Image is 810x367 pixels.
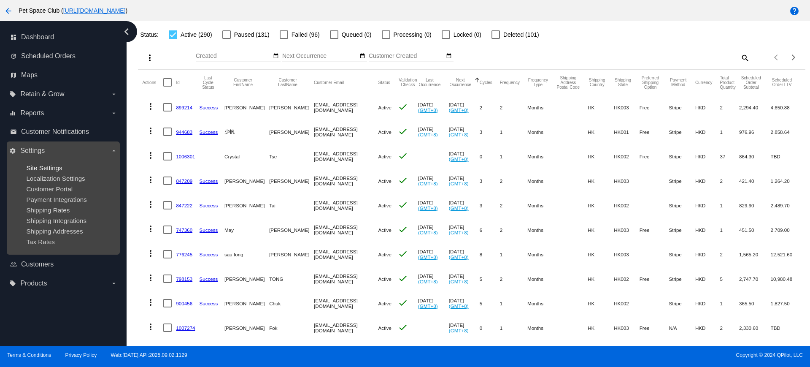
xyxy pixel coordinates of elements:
mat-cell: 1 [720,291,739,315]
mat-cell: HK [588,291,614,315]
mat-cell: Months [527,169,556,193]
a: 944683 [176,129,192,135]
mat-cell: HK003 [614,95,639,120]
i: arrow_drop_down [111,91,117,98]
mat-cell: 1 [500,242,527,266]
mat-cell: 3 [480,120,500,144]
mat-cell: [DATE] [449,95,480,120]
mat-cell: 2 [500,95,527,120]
mat-icon: date_range [273,53,279,60]
mat-icon: help [789,6,799,16]
mat-cell: [PERSON_NAME] [269,340,314,364]
a: email Customer Notifications [10,125,117,139]
a: Success [200,105,218,110]
mat-cell: [PERSON_NAME] [269,95,314,120]
span: Failed (96) [292,30,320,40]
mat-cell: Free [640,266,669,291]
a: Localization Settings [26,175,85,182]
a: (GMT+8) [449,107,469,113]
mat-cell: Months [527,340,556,364]
a: Site Settings [26,164,62,171]
mat-cell: [PERSON_NAME] [224,266,269,291]
mat-cell: HK [588,144,614,169]
mat-cell: [PERSON_NAME] [224,315,269,340]
mat-cell: HK [588,120,614,144]
mat-cell: Chuk [269,291,314,315]
mat-cell: HK002 [614,291,639,315]
mat-cell: 1,264.20 [771,169,801,193]
mat-cell: [DATE] [418,291,449,315]
mat-icon: search [740,51,750,64]
mat-cell: Stripe [669,120,695,144]
a: (GMT+8) [418,279,438,284]
mat-cell: Months [527,193,556,217]
mat-cell: HK003 [614,217,639,242]
mat-cell: 2 [720,315,739,340]
mat-cell: Months [527,315,556,340]
mat-cell: HK001 [614,120,639,144]
mat-cell: 8 [480,242,500,266]
mat-cell: sau fong [224,242,269,266]
mat-cell: HKD [695,144,720,169]
span: Customer Notifications [21,128,89,136]
button: Change sorting for CustomerEmail [314,80,344,85]
mat-icon: more_vert [146,150,156,160]
mat-cell: HK [588,95,614,120]
mat-cell: HKD [695,193,720,217]
a: (GMT+8) [418,254,438,260]
mat-cell: Stripe [669,266,695,291]
span: Maps [21,71,38,79]
mat-cell: 37 [720,144,739,169]
mat-cell: TBD [771,144,801,169]
mat-cell: Free [640,144,669,169]
span: Retain & Grow [20,90,64,98]
mat-cell: [EMAIL_ADDRESS][DOMAIN_NAME] [314,193,378,217]
mat-cell: Stripe [669,95,695,120]
i: chevron_left [120,25,133,38]
mat-cell: [PERSON_NAME] [224,340,269,364]
mat-cell: Months [527,217,556,242]
a: people_outline Customers [10,258,117,271]
button: Change sorting for FrequencyType [527,78,549,87]
a: (GMT+8) [418,181,438,186]
a: Success [200,203,218,208]
input: Created [196,53,272,60]
mat-cell: Fok [269,315,314,340]
mat-cell: Stripe [669,144,695,169]
mat-cell: 2 [480,95,500,120]
i: map [10,72,17,79]
mat-cell: 829.90 [739,193,771,217]
mat-cell: [PERSON_NAME] [224,95,269,120]
mat-cell: HK [588,193,614,217]
button: Change sorting for Frequency [500,80,520,85]
mat-cell: HK003 [614,242,639,266]
span: Active (290) [181,30,212,40]
mat-cell: 365.50 [739,291,771,315]
i: email [10,128,17,135]
mat-cell: 1 [500,315,527,340]
mat-cell: HKD [695,169,720,193]
button: Change sorting for PaymentMethod.Type [669,78,687,87]
button: Change sorting for LifetimeValue [771,78,794,87]
mat-cell: 2 [500,169,527,193]
mat-cell: HKD [695,95,720,120]
mat-cell: [DATE] [449,217,480,242]
mat-cell: [DATE] [418,340,449,364]
mat-cell: HK003 [614,169,639,193]
mat-cell: [DATE] [449,315,480,340]
mat-cell: HKD [695,315,720,340]
mat-icon: more_vert [146,175,156,185]
mat-cell: [EMAIL_ADDRESS][DOMAIN_NAME] [314,315,378,340]
mat-icon: more_vert [146,297,156,307]
mat-cell: [DATE] [418,217,449,242]
a: (GMT+8) [449,303,469,309]
a: Payment Integrations [26,196,87,203]
mat-cell: Free [640,95,669,120]
span: Deleted (101) [503,30,539,40]
button: Change sorting for Id [176,80,179,85]
a: (GMT+8) [449,205,469,211]
mat-cell: [EMAIL_ADDRESS][DOMAIN_NAME] [314,217,378,242]
mat-cell: [EMAIL_ADDRESS][DOMAIN_NAME] [314,266,378,291]
span: Paused (131) [234,30,270,40]
button: Next page [785,49,802,66]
